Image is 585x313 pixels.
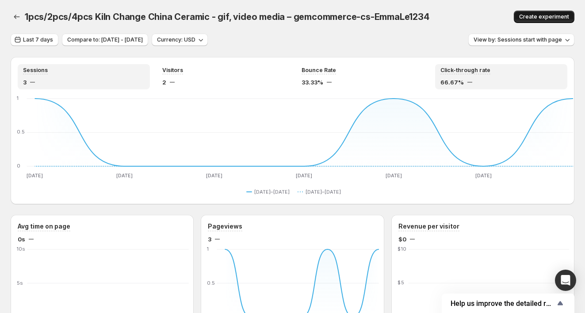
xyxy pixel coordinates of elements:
text: 1 [17,95,19,101]
span: $0 [398,235,406,244]
span: 3 [23,78,27,87]
text: 1 [207,246,209,252]
span: 33.33% [302,78,323,87]
button: View by: Sessions start with page [468,34,574,46]
text: [DATE] [206,172,222,179]
text: [DATE] [116,172,133,179]
span: 66.67% [440,78,464,87]
button: [DATE]–[DATE] [298,187,344,197]
button: Currency: USD [152,34,208,46]
text: 0.5 [17,129,25,135]
span: 0s [18,235,25,244]
button: Create experiment [514,11,574,23]
h3: Avg time on page [18,222,70,231]
span: 3 [208,235,211,244]
text: [DATE] [475,172,492,179]
span: Visitors [162,67,183,74]
button: Compare to: [DATE] - [DATE] [62,34,148,46]
span: Sessions [23,67,48,74]
text: [DATE] [386,172,402,179]
text: [DATE] [296,172,312,179]
span: Help us improve the detailed report for A/B campaigns [451,299,555,308]
text: $10 [398,246,406,252]
span: View by: Sessions start with page [474,36,562,43]
text: [DATE] [27,172,43,179]
span: Create experiment [519,13,569,20]
text: 5s [17,279,23,286]
span: Compare to: [DATE] - [DATE] [67,36,143,43]
span: Click-through rate [440,67,490,74]
button: Last 7 days [11,34,58,46]
h3: Pageviews [208,222,242,231]
span: 2 [162,78,166,87]
text: 0.5 [207,279,215,286]
text: 10s [17,246,25,252]
button: Show survey - Help us improve the detailed report for A/B campaigns [451,298,566,309]
button: [DATE]–[DATE] [246,187,293,197]
text: 0 [17,163,20,169]
span: [DATE]–[DATE] [306,188,341,195]
h3: Revenue per visitor [398,222,459,231]
text: $5 [398,279,404,286]
span: Bounce Rate [302,67,336,74]
span: [DATE]–[DATE] [254,188,290,195]
span: Currency: USD [157,36,195,43]
span: 1pcs/2pcs/4pcs Kiln Change China Ceramic - gif, video media – gemcommerce-cs-EmmaLe1234 [25,11,429,22]
div: Open Intercom Messenger [555,270,576,291]
span: Last 7 days [23,36,53,43]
